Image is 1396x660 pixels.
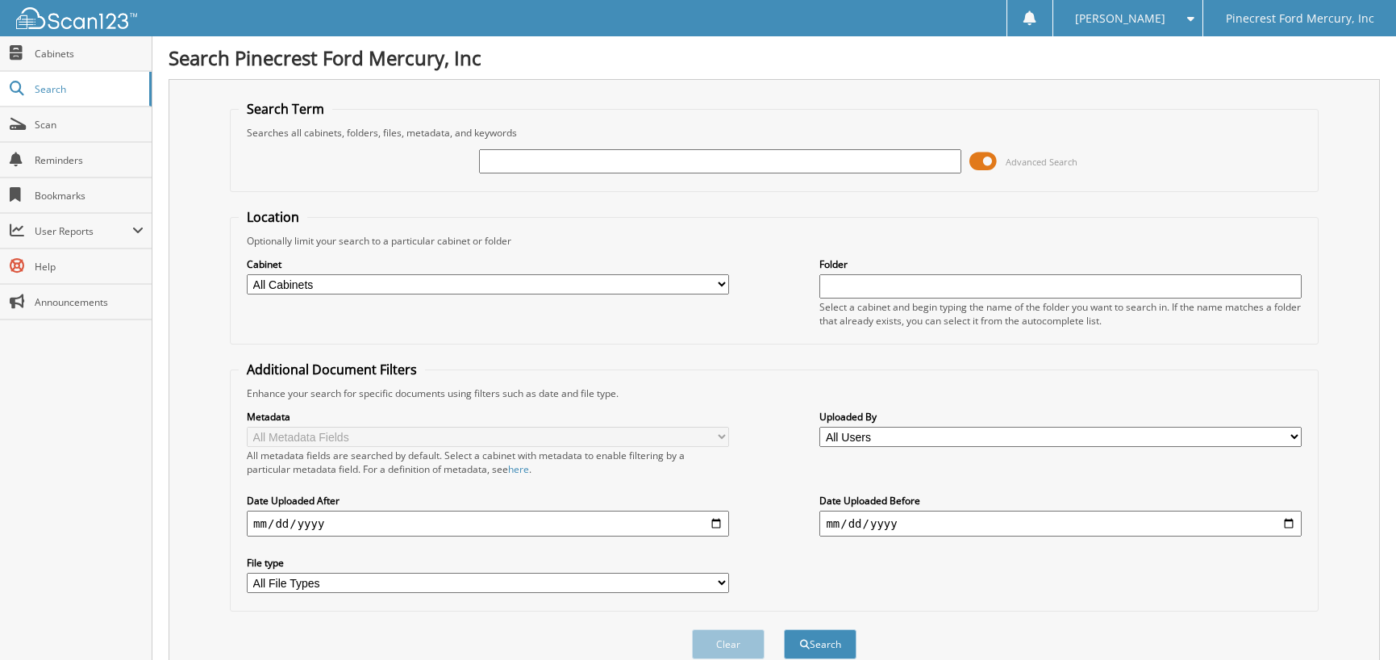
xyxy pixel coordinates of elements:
[508,462,529,476] a: here
[239,234,1310,248] div: Optionally limit your search to a particular cabinet or folder
[247,449,729,476] div: All metadata fields are searched by default. Select a cabinet with metadata to enable filtering b...
[169,44,1380,71] h1: Search Pinecrest Ford Mercury, Inc
[239,126,1310,140] div: Searches all cabinets, folders, files, metadata, and keywords
[247,257,729,271] label: Cabinet
[16,7,137,29] img: scan123-logo-white.svg
[35,295,144,309] span: Announcements
[35,118,144,132] span: Scan
[239,386,1310,400] div: Enhance your search for specific documents using filters such as date and file type.
[247,410,729,424] label: Metadata
[35,224,132,238] span: User Reports
[819,494,1302,508] label: Date Uploaded Before
[1226,14,1374,23] span: Pinecrest Ford Mercury, Inc
[35,189,144,203] span: Bookmarks
[819,410,1302,424] label: Uploaded By
[692,629,765,659] button: Clear
[239,208,307,226] legend: Location
[819,257,1302,271] label: Folder
[35,82,141,96] span: Search
[35,153,144,167] span: Reminders
[1075,14,1165,23] span: [PERSON_NAME]
[35,47,144,61] span: Cabinets
[239,361,425,378] legend: Additional Document Filters
[35,260,144,274] span: Help
[247,494,729,508] label: Date Uploaded After
[819,511,1302,537] input: end
[819,300,1302,328] div: Select a cabinet and begin typing the name of the folder you want to search in. If the name match...
[247,556,729,570] label: File type
[247,511,729,537] input: start
[239,100,332,118] legend: Search Term
[784,629,856,659] button: Search
[1006,156,1077,168] span: Advanced Search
